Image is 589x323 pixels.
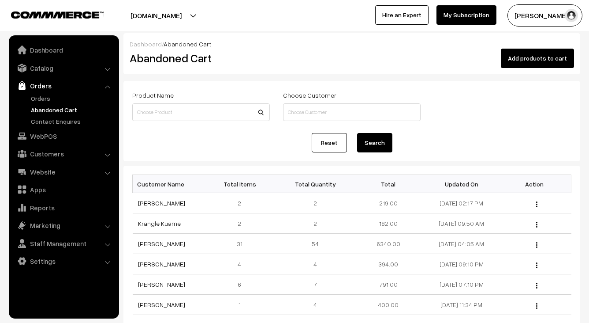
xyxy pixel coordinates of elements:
[352,234,425,254] td: 6340.00
[11,78,116,94] a: Orders
[138,301,185,308] a: [PERSON_NAME]
[11,11,104,18] img: COMMMERCE
[536,303,537,309] img: Menu
[205,193,279,213] td: 2
[425,234,498,254] td: [DATE] 04:05 AM
[536,283,537,289] img: Menu
[279,254,352,274] td: 4
[352,193,425,213] td: 219.00
[565,9,578,22] img: user
[357,133,392,152] button: Search
[11,42,116,58] a: Dashboard
[501,49,574,68] button: Add products to cart
[279,193,352,213] td: 2
[29,94,116,103] a: Orders
[425,274,498,295] td: [DATE] 07:10 PM
[138,220,181,227] a: Krangle Kuame
[205,234,279,254] td: 31
[205,295,279,315] td: 1
[352,175,425,193] th: Total
[352,254,425,274] td: 394.00
[279,213,352,234] td: 2
[132,103,270,121] input: Choose Product
[425,213,498,234] td: [DATE] 09:50 AM
[375,5,429,25] a: Hire an Expert
[279,234,352,254] td: 54
[138,199,185,207] a: [PERSON_NAME]
[425,175,498,193] th: Updated On
[11,200,116,216] a: Reports
[130,39,574,49] div: /
[283,103,421,121] input: Choose Customer
[29,105,116,114] a: Abandoned Cart
[100,4,212,27] button: [DOMAIN_NAME]
[436,5,496,25] a: My Subscription
[11,182,116,198] a: Apps
[507,4,582,27] button: [PERSON_NAME]…
[133,175,206,193] th: Customer Name
[205,175,279,193] th: Total Items
[425,193,498,213] td: [DATE] 02:17 PM
[132,91,174,100] label: Product Name
[536,222,537,228] img: Menu
[138,240,185,247] a: [PERSON_NAME]
[29,117,116,126] a: Contact Enquires
[138,281,185,288] a: [PERSON_NAME]
[11,146,116,162] a: Customers
[11,164,116,180] a: Website
[536,201,537,207] img: Menu
[352,274,425,295] td: 791.00
[279,295,352,315] td: 4
[279,274,352,295] td: 7
[536,262,537,268] img: Menu
[205,213,279,234] td: 2
[11,217,116,233] a: Marketing
[11,60,116,76] a: Catalog
[498,175,571,193] th: Action
[11,9,88,19] a: COMMMERCE
[164,40,211,48] span: Abandoned Cart
[130,40,162,48] a: Dashboard
[536,242,537,248] img: Menu
[352,213,425,234] td: 182.00
[205,274,279,295] td: 6
[138,260,185,268] a: [PERSON_NAME]
[283,91,336,100] label: Choose Customer
[11,253,116,269] a: Settings
[11,236,116,251] a: Staff Management
[205,254,279,274] td: 4
[352,295,425,315] td: 400.00
[312,133,347,152] a: Reset
[11,128,116,144] a: WebPOS
[425,254,498,274] td: [DATE] 09:10 PM
[279,175,352,193] th: Total Quantity
[130,51,269,65] h2: Abandoned Cart
[425,295,498,315] td: [DATE] 11:34 PM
